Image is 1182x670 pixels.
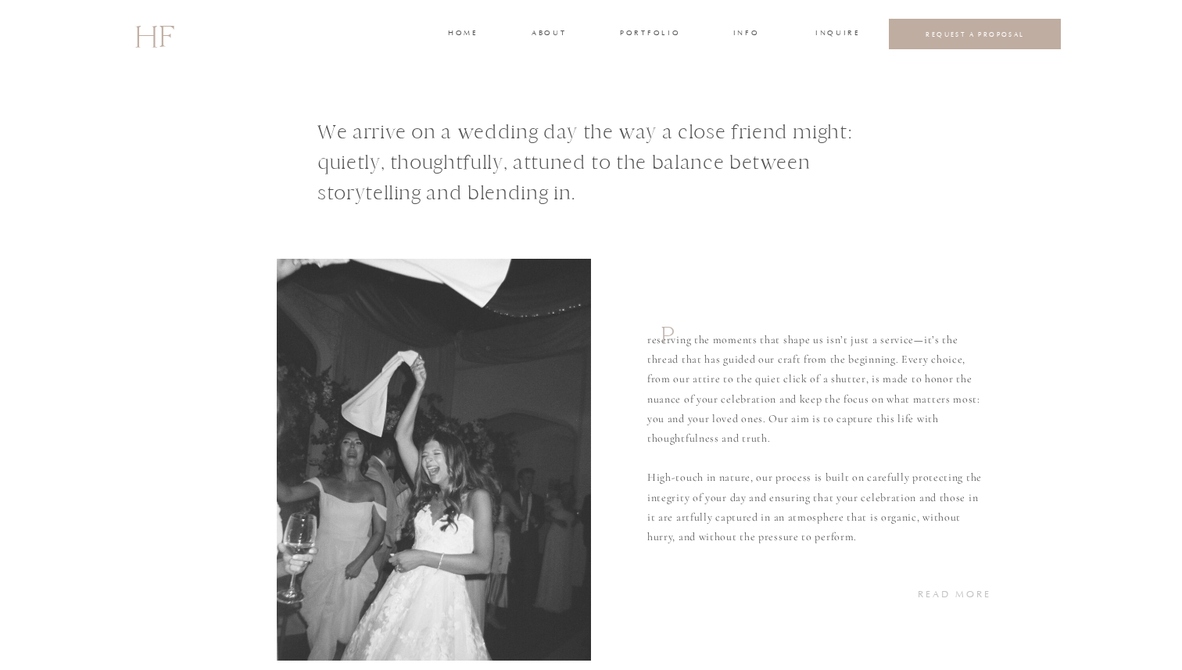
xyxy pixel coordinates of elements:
[815,27,858,41] a: INQUIRE
[918,586,992,600] a: READ MORE
[620,27,679,41] a: portfolio
[532,27,564,41] a: about
[134,12,174,57] a: HF
[448,27,477,41] a: home
[901,30,1049,38] a: REQUEST A PROPOSAL
[732,27,761,41] a: INFO
[317,116,900,214] h1: We arrive on a wedding day the way a close friend might: quietly, thoughtfully, attuned to the ba...
[661,320,683,362] h1: P
[647,330,987,546] p: reserving the moments that shape us isn’t just a service—it’s the thread that has guided our craf...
